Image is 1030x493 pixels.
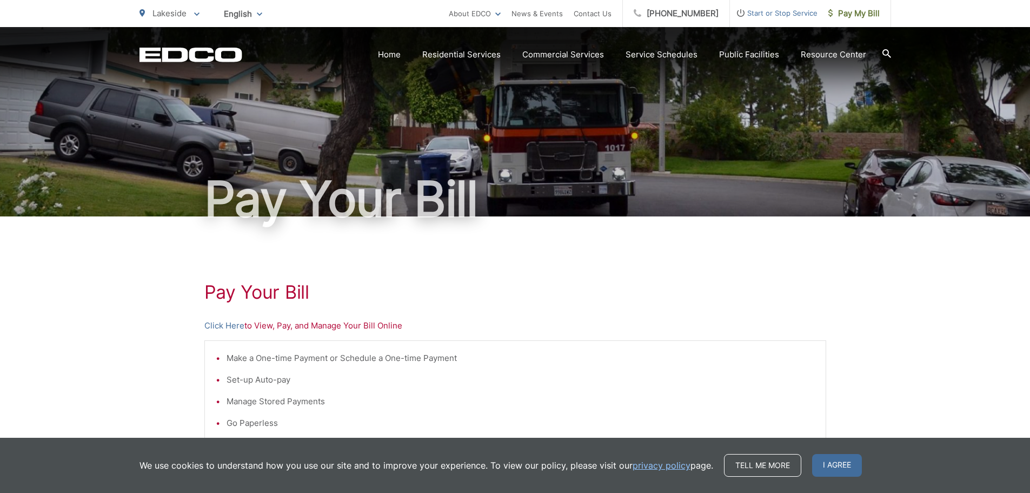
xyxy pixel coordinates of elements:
[511,7,563,20] a: News & Events
[227,395,815,408] li: Manage Stored Payments
[801,48,866,61] a: Resource Center
[204,281,826,303] h1: Pay Your Bill
[139,172,891,226] h1: Pay Your Bill
[828,7,880,20] span: Pay My Bill
[422,48,501,61] a: Residential Services
[724,454,801,477] a: Tell me more
[204,319,826,332] p: to View, Pay, and Manage Your Bill Online
[227,417,815,430] li: Go Paperless
[449,7,501,20] a: About EDCO
[227,352,815,365] li: Make a One-time Payment or Schedule a One-time Payment
[633,459,690,472] a: privacy policy
[626,48,697,61] a: Service Schedules
[812,454,862,477] span: I agree
[216,4,270,23] span: English
[378,48,401,61] a: Home
[227,373,815,386] li: Set-up Auto-pay
[139,47,242,62] a: EDCD logo. Return to the homepage.
[152,8,187,18] span: Lakeside
[204,319,244,332] a: Click Here
[522,48,604,61] a: Commercial Services
[574,7,612,20] a: Contact Us
[139,459,713,472] p: We use cookies to understand how you use our site and to improve your experience. To view our pol...
[719,48,779,61] a: Public Facilities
